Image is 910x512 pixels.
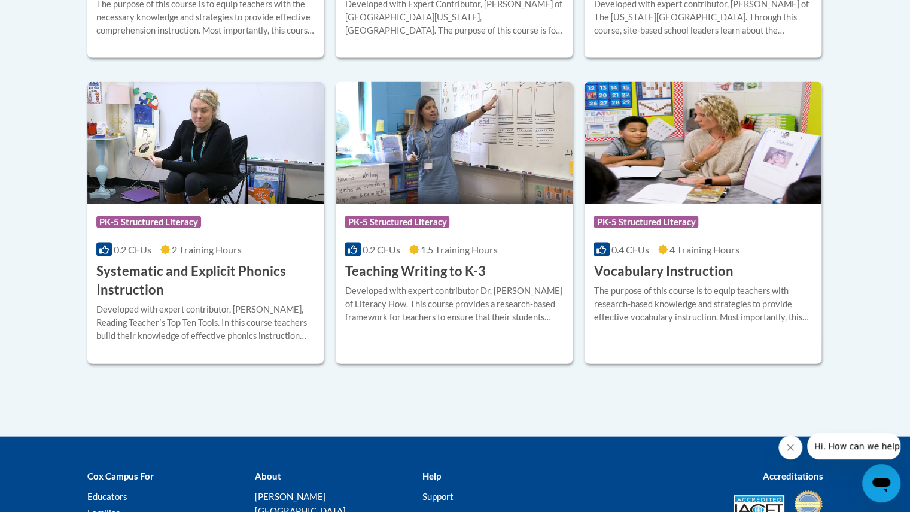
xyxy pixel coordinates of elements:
a: Support [422,491,453,502]
a: Course LogoPK-5 Structured Literacy0.4 CEUs4 Training Hours Vocabulary InstructionThe purpose of ... [585,82,821,363]
img: Course Logo [87,82,324,204]
span: 4 Training Hours [669,244,739,255]
b: Help [422,471,440,481]
span: PK-5 Structured Literacy [96,216,201,228]
h3: Systematic and Explicit Phonics Instruction [96,262,315,299]
b: About [254,471,281,481]
div: Developed with expert contributor, [PERSON_NAME], Reading Teacherʹs Top Ten Tools. In this course... [96,303,315,343]
iframe: Close message [778,435,802,459]
span: 1.5 Training Hours [421,244,498,255]
div: Developed with expert contributor Dr. [PERSON_NAME] of Literacy How. This course provides a resea... [345,284,564,324]
span: 0.2 CEUs [114,244,151,255]
span: PK-5 Structured Literacy [594,216,698,228]
span: 0.4 CEUs [611,244,649,255]
h3: Teaching Writing to K-3 [345,262,485,281]
img: Course Logo [336,82,573,204]
span: 0.2 CEUs [363,244,400,255]
a: Course LogoPK-5 Structured Literacy0.2 CEUs2 Training Hours Systematic and Explicit Phonics Instr... [87,82,324,363]
img: Course Logo [585,82,821,204]
b: Cox Campus For [87,471,154,481]
iframe: Message from company [807,433,900,459]
iframe: Button to launch messaging window [862,464,900,502]
h3: Vocabulary Instruction [594,262,733,281]
a: Course LogoPK-5 Structured Literacy0.2 CEUs1.5 Training Hours Teaching Writing to K-3Developed wi... [336,82,573,363]
div: The purpose of this course is to equip teachers with research-based knowledge and strategies to p... [594,284,812,324]
span: 2 Training Hours [172,244,242,255]
span: Hi. How can we help? [7,8,97,18]
a: Educators [87,491,127,502]
b: Accreditations [763,471,823,481]
span: PK-5 Structured Literacy [345,216,449,228]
